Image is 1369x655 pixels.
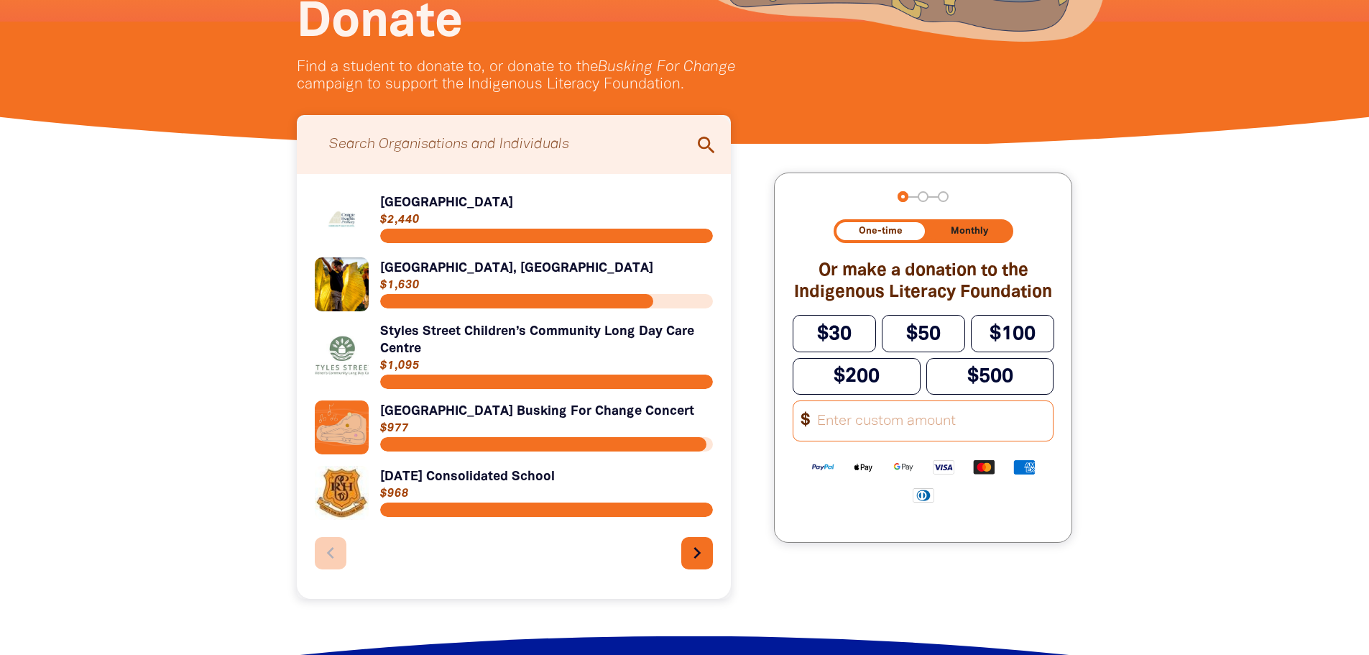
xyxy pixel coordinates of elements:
button: $30 [793,315,876,352]
input: Enter custom amount [808,401,1054,441]
button: Next page [681,537,714,569]
span: $500 [967,367,1013,385]
span: $50 [906,325,941,343]
button: Navigate to step 2 of 3 to enter your details [918,191,928,202]
span: One-time [859,226,903,236]
img: Mastercard logo [964,459,1004,475]
button: Navigate to step 3 of 3 to enter your payment details [938,191,949,202]
div: Paginated content [315,192,714,581]
button: Navigate to step 1 of 3 to enter your donation amount [898,191,908,202]
em: Busking For Change [598,60,735,74]
i: search [695,134,718,157]
button: $100 [971,315,1054,352]
button: Monthly [928,222,1010,240]
span: $30 [817,325,852,343]
img: Google Pay logo [883,459,923,475]
img: Apple Pay logo [843,459,883,475]
div: Donation frequency [834,219,1013,243]
span: Monthly [951,226,988,236]
i: chevron_right [686,541,709,564]
button: $200 [793,358,921,395]
img: Visa logo [923,459,964,475]
img: Paypal logo [803,459,843,475]
img: American Express logo [1004,459,1044,475]
img: Diners Club logo [903,487,944,503]
span: $200 [834,367,880,385]
span: $ [793,407,811,435]
span: $100 [990,325,1036,343]
button: One-time [836,222,926,240]
h2: Or make a donation to the Indigenous Literacy Foundation [793,260,1054,303]
span: Donate [297,1,463,45]
p: Find a student to donate to, or donate to the campaign to support the Indigenous Literacy Foundat... [297,59,800,93]
button: $50 [882,315,965,352]
div: Available payment methods [793,447,1054,514]
button: $500 [926,358,1054,395]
